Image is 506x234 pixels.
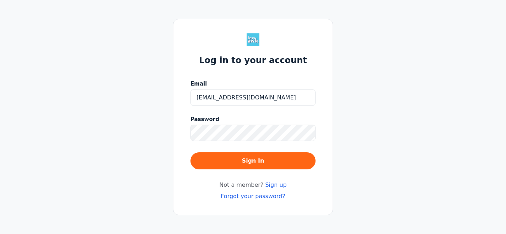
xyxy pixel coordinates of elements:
span: Password [190,115,219,124]
img: Less Awkward Hub [247,33,259,46]
h1: Log in to your account [199,55,307,66]
button: Sign In [190,152,316,169]
span: Email [190,80,207,88]
span: Not a member? [219,181,286,189]
a: Forgot your password? [221,193,285,200]
a: Sign up [265,181,286,188]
